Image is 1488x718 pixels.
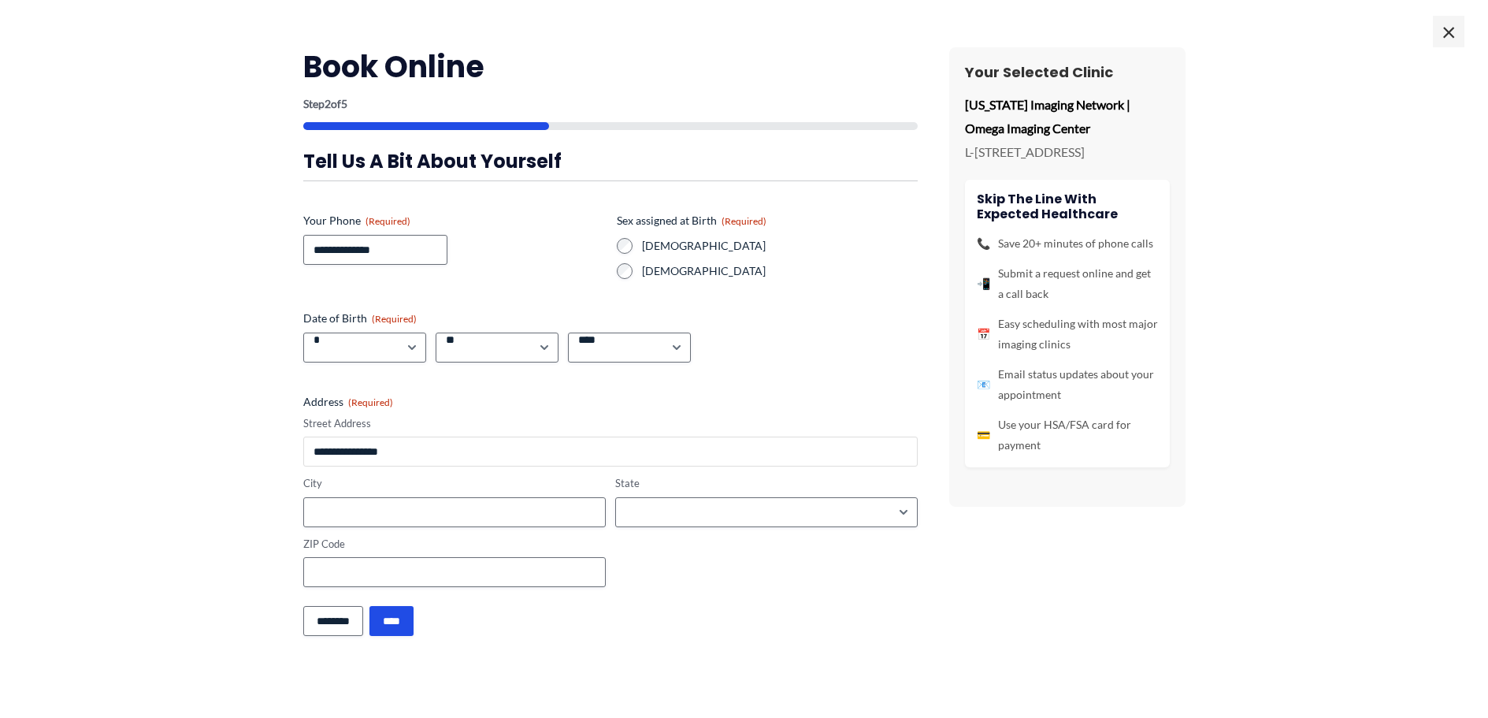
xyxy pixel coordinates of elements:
h3: Your Selected Clinic [965,63,1170,81]
span: 📲 [977,273,990,294]
h4: Skip the line with Expected Healthcare [977,192,1158,221]
li: Email status updates about your appointment [977,364,1158,405]
li: Use your HSA/FSA card for payment [977,415,1158,456]
span: × [1433,16,1464,47]
li: Save 20+ minutes of phone calls [977,233,1158,254]
h2: Book Online [303,47,918,86]
span: (Required) [372,313,417,325]
legend: Sex assigned at Birth [617,213,766,229]
span: 📧 [977,374,990,395]
p: Step of [303,99,918,110]
span: (Required) [366,215,410,227]
label: Your Phone [303,213,604,229]
legend: Date of Birth [303,311,417,326]
label: State [615,476,918,491]
label: ZIP Code [303,537,606,552]
span: 5 [341,97,347,110]
li: Easy scheduling with most major imaging clinics [977,314,1158,355]
p: L-[STREET_ADDRESS] [965,140,1170,164]
label: Street Address [303,416,918,431]
span: 2 [325,97,331,110]
li: Submit a request online and get a call back [977,263,1158,304]
h3: Tell us a bit about yourself [303,149,918,173]
span: 📅 [977,324,990,344]
label: City [303,476,606,491]
legend: Address [303,394,393,410]
span: (Required) [348,396,393,408]
span: 💳 [977,425,990,445]
p: [US_STATE] Imaging Network | Omega Imaging Center [965,93,1170,140]
span: 📞 [977,233,990,254]
label: [DEMOGRAPHIC_DATA] [642,238,918,254]
label: [DEMOGRAPHIC_DATA] [642,263,918,279]
span: (Required) [722,215,766,227]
